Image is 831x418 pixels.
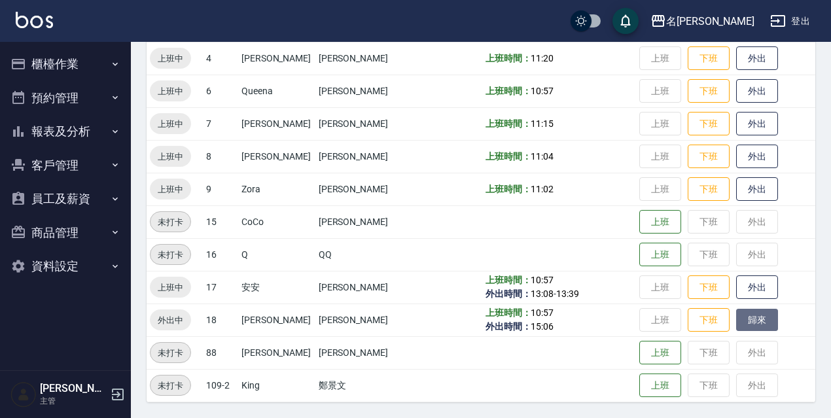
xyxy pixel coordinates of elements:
[736,177,778,201] button: 外出
[315,107,405,140] td: [PERSON_NAME]
[238,369,315,402] td: King
[203,238,238,271] td: 16
[203,304,238,336] td: 18
[5,114,126,148] button: 報表及分析
[315,173,405,205] td: [PERSON_NAME]
[10,381,37,408] img: Person
[556,288,579,299] span: 13:39
[736,275,778,300] button: 外出
[736,145,778,169] button: 外出
[639,341,681,365] button: 上班
[486,53,531,63] b: 上班時間：
[531,118,554,129] span: 11:15
[486,184,531,194] b: 上班時間：
[40,382,107,395] h5: [PERSON_NAME]
[5,47,126,81] button: 櫃檯作業
[315,304,405,336] td: [PERSON_NAME]
[531,151,554,162] span: 11:04
[238,140,315,173] td: [PERSON_NAME]
[688,145,730,169] button: 下班
[531,275,554,285] span: 10:57
[203,205,238,238] td: 15
[238,107,315,140] td: [PERSON_NAME]
[765,9,815,33] button: 登出
[203,271,238,304] td: 17
[150,379,190,392] span: 未打卡
[150,150,191,164] span: 上班中
[203,140,238,173] td: 8
[150,117,191,131] span: 上班中
[612,8,639,34] button: save
[688,308,730,332] button: 下班
[5,216,126,250] button: 商品管理
[531,307,554,318] span: 10:57
[203,336,238,369] td: 88
[639,243,681,267] button: 上班
[486,151,531,162] b: 上班時間：
[150,183,191,196] span: 上班中
[688,112,730,136] button: 下班
[639,374,681,398] button: 上班
[639,210,681,234] button: 上班
[645,8,760,35] button: 名[PERSON_NAME]
[5,182,126,216] button: 員工及薪資
[531,53,554,63] span: 11:20
[688,79,730,103] button: 下班
[315,238,405,271] td: QQ
[238,304,315,336] td: [PERSON_NAME]
[688,275,730,300] button: 下班
[238,42,315,75] td: [PERSON_NAME]
[531,288,554,299] span: 13:08
[238,205,315,238] td: CoCo
[315,336,405,369] td: [PERSON_NAME]
[150,313,191,327] span: 外出中
[531,321,554,332] span: 15:06
[736,112,778,136] button: 外出
[315,369,405,402] td: 鄭景文
[16,12,53,28] img: Logo
[238,238,315,271] td: Q
[150,215,190,229] span: 未打卡
[736,46,778,71] button: 外出
[315,42,405,75] td: [PERSON_NAME]
[203,107,238,140] td: 7
[531,86,554,96] span: 10:57
[315,271,405,304] td: [PERSON_NAME]
[315,140,405,173] td: [PERSON_NAME]
[688,46,730,71] button: 下班
[150,52,191,65] span: 上班中
[315,75,405,107] td: [PERSON_NAME]
[203,369,238,402] td: 109-2
[150,346,190,360] span: 未打卡
[150,281,191,294] span: 上班中
[5,249,126,283] button: 資料設定
[203,42,238,75] td: 4
[486,307,531,318] b: 上班時間：
[486,288,531,299] b: 外出時間：
[486,275,531,285] b: 上班時間：
[486,86,531,96] b: 上班時間：
[482,271,637,304] td: -
[688,177,730,201] button: 下班
[238,173,315,205] td: Zora
[486,321,531,332] b: 外出時間：
[486,118,531,129] b: 上班時間：
[531,184,554,194] span: 11:02
[203,75,238,107] td: 6
[5,81,126,115] button: 預約管理
[238,336,315,369] td: [PERSON_NAME]
[315,205,405,238] td: [PERSON_NAME]
[150,84,191,98] span: 上班中
[736,79,778,103] button: 外出
[238,271,315,304] td: 安安
[5,148,126,183] button: 客戶管理
[150,248,190,262] span: 未打卡
[666,13,754,29] div: 名[PERSON_NAME]
[736,309,778,332] button: 歸來
[40,395,107,407] p: 主管
[203,173,238,205] td: 9
[238,75,315,107] td: Queena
